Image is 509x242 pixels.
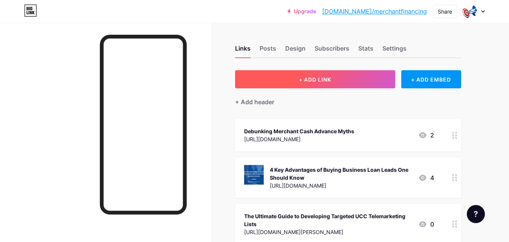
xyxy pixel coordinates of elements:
[270,166,412,182] div: 4 Key Advantages of Buying Business Loan Leads One Should Know
[463,4,477,18] img: merchantfinancing
[285,44,306,57] div: Design
[418,131,434,140] div: 2
[235,97,274,106] div: + Add header
[315,44,349,57] div: Subscribers
[322,7,427,16] a: [DOMAIN_NAME]/merchantfinancing
[401,70,461,88] div: + ADD EMBED
[235,44,251,57] div: Links
[418,220,434,229] div: 0
[418,173,434,182] div: 4
[235,70,395,88] button: + ADD LINK
[244,228,412,236] div: [URL][DOMAIN_NAME][PERSON_NAME]
[270,182,412,190] div: [URL][DOMAIN_NAME]
[244,165,264,185] img: 4 Key Advantages of Buying Business Loan Leads One Should Know
[438,8,452,15] div: Share
[382,44,407,57] div: Settings
[287,8,316,14] a: Upgrade
[244,135,354,143] div: [URL][DOMAIN_NAME]
[358,44,373,57] div: Stats
[244,127,354,135] div: Debunking Merchant Cash Advance Myths
[260,44,276,57] div: Posts
[299,76,331,83] span: + ADD LINK
[244,212,412,228] div: The Ultimate Guide to Developing Targeted UCC Telemarketing Lists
